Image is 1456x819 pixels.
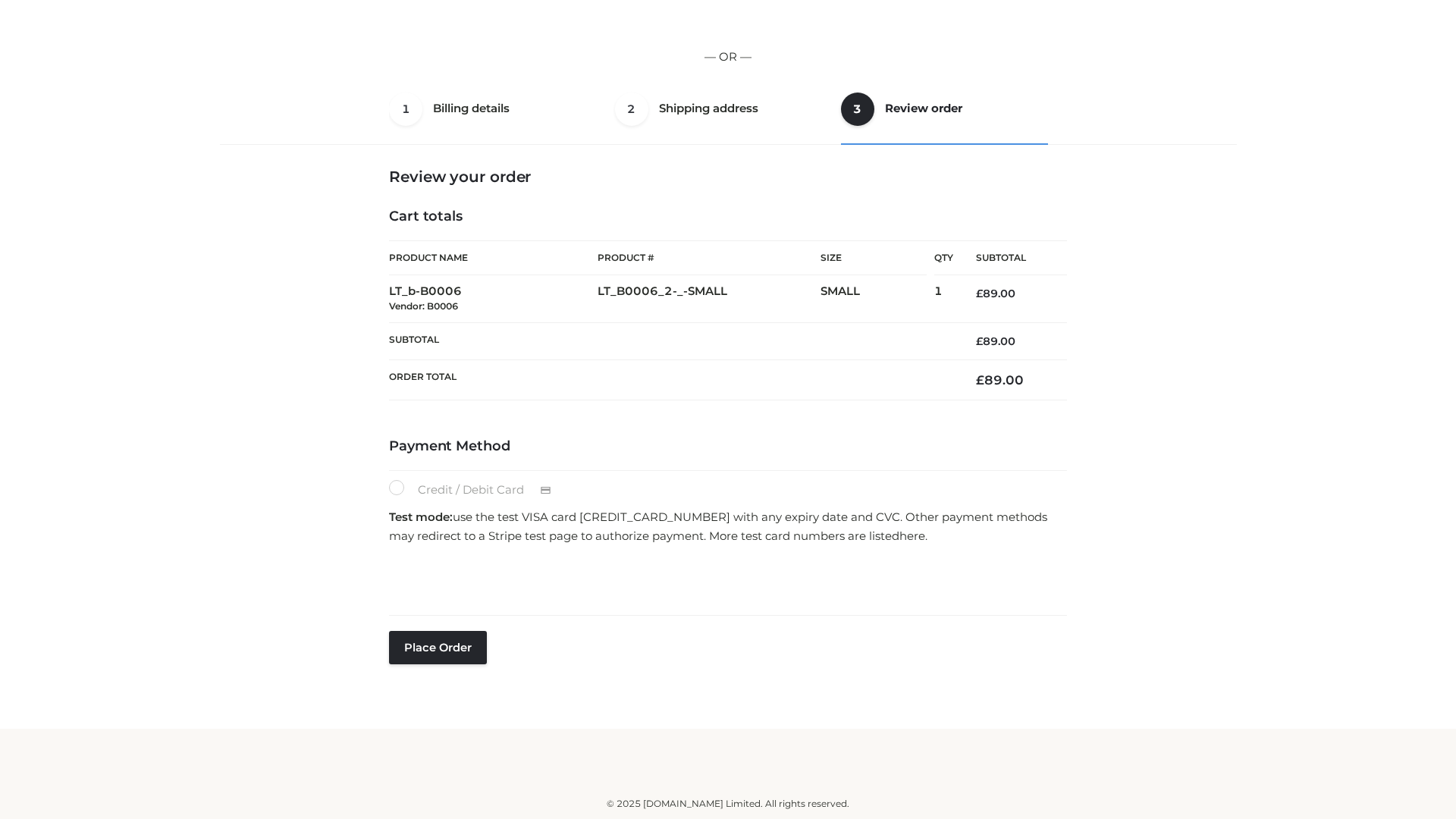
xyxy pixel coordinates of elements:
span: £ [976,372,984,388]
h4: Payment Method [389,438,1067,455]
th: Product # [598,240,821,275]
h4: Cart totals [389,209,1067,225]
td: LT_B0006_2-_-SMALL [598,275,821,323]
th: Qty [934,240,953,275]
td: LT_b-B0006 [389,275,598,323]
p: — OR — [225,47,1231,67]
span: £ [976,334,983,348]
strong: Test mode: [389,510,453,524]
p: use the test VISA card [CREDIT_CARD_NUMBER] with any expiry date and CVC. Other payment methods m... [389,507,1067,546]
td: 1 [934,275,953,323]
th: Order Total [389,360,953,400]
th: Product Name [389,240,598,275]
a: here [899,529,925,543]
button: Place order [389,631,487,664]
bdi: 89.00 [976,372,1024,388]
label: Credit / Debit Card [389,480,567,500]
th: Subtotal [953,241,1067,275]
bdi: 89.00 [976,287,1015,300]
th: Subtotal [389,322,953,359]
small: Vendor: B0006 [389,300,458,312]
bdi: 89.00 [976,334,1015,348]
h3: Review your order [389,168,1067,186]
span: £ [976,287,983,300]
iframe: Secure payment input frame [386,551,1064,606]
div: © 2025 [DOMAIN_NAME] Limited. All rights reserved. [225,796,1231,811]
td: SMALL [821,275,934,323]
img: Credit / Debit Card [532,482,560,500]
th: Size [821,241,927,275]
